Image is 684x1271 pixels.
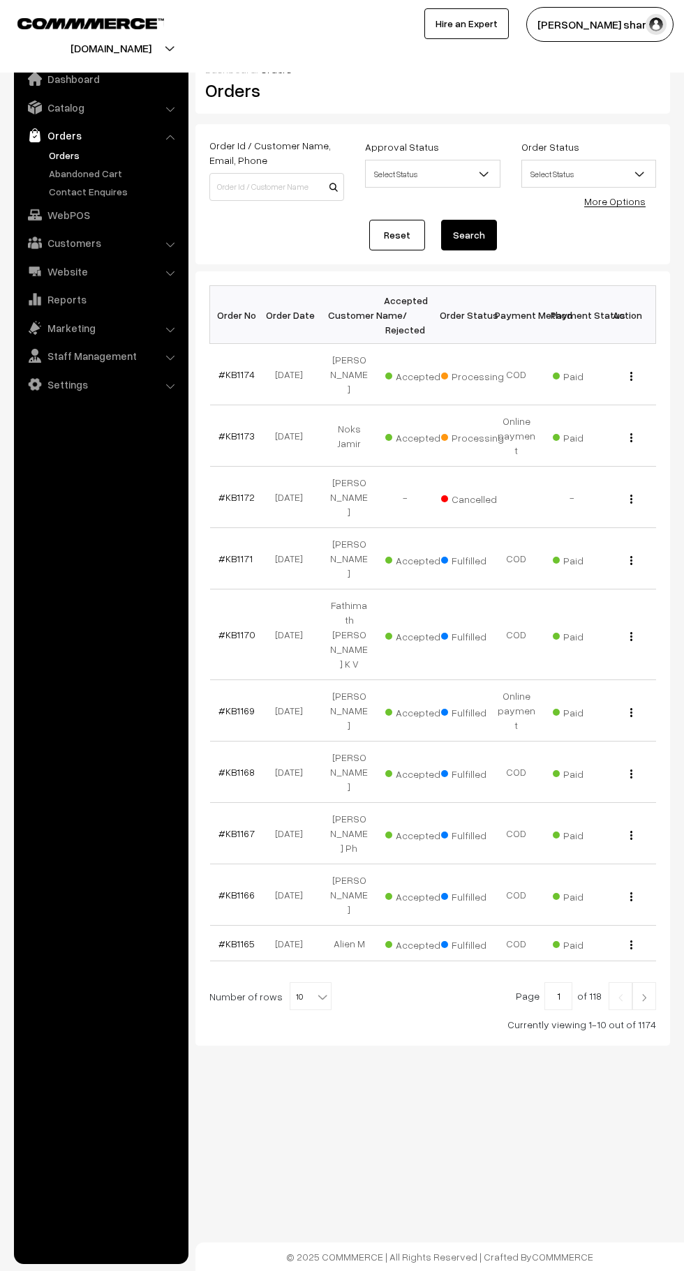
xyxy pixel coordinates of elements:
[600,286,656,344] th: Action
[385,763,455,781] span: Accepted
[17,14,140,31] a: COMMMERCE
[218,552,253,564] a: #KB1171
[209,138,344,167] label: Order Id / Customer Name, Email, Phone
[17,123,184,148] a: Orders
[630,892,632,901] img: Menu
[205,80,343,101] h2: Orders
[441,886,511,904] span: Fulfilled
[321,467,377,528] td: [PERSON_NAME]
[553,886,623,904] span: Paid
[218,430,255,442] a: #KB1173
[489,742,544,803] td: COD
[45,184,184,199] a: Contact Enquires
[630,433,632,442] img: Menu
[17,230,184,255] a: Customers
[521,160,656,188] span: Select Status
[441,220,497,250] button: Search
[195,1242,684,1271] footer: © 2025 COMMMERCE | All Rights Reserved | Crafted By
[630,831,632,840] img: Menu
[544,286,600,344] th: Payment Status
[385,886,455,904] span: Accepted
[489,589,544,680] td: COD
[385,934,455,952] span: Accepted
[646,14,667,35] img: user
[17,315,184,340] a: Marketing
[17,202,184,227] a: WebPOS
[218,938,255,949] a: #KB1165
[218,368,255,380] a: #KB1174
[218,827,255,839] a: #KB1167
[385,702,455,720] span: Accepted
[265,803,321,864] td: [DATE]
[209,173,344,201] input: Order Id / Customer Name / Customer Email / Customer Phone
[532,1251,593,1263] a: COMMMERCE
[544,467,600,528] td: -
[265,680,321,742] td: [DATE]
[17,66,184,91] a: Dashboard
[321,344,377,405] td: [PERSON_NAME]
[265,926,321,961] td: [DATE]
[377,467,433,528] td: -
[441,825,511,843] span: Fulfilled
[553,626,623,644] span: Paid
[17,259,184,284] a: Website
[441,702,511,720] span: Fulfilled
[210,286,266,344] th: Order No
[489,926,544,961] td: COD
[489,680,544,742] td: Online payment
[584,195,646,207] a: More Options
[17,95,184,120] a: Catalog
[265,286,321,344] th: Order Date
[441,934,511,952] span: Fulfilled
[218,705,255,716] a: #KB1169
[321,926,377,961] td: Alien M
[377,286,433,344] th: Accepted / Rejected
[17,372,184,397] a: Settings
[22,31,200,66] button: [DOMAIN_NAME]
[522,162,655,186] span: Select Status
[218,889,255,901] a: #KB1166
[290,982,332,1010] span: 10
[321,286,377,344] th: Customer Name
[441,550,511,568] span: Fulfilled
[218,629,255,640] a: #KB1170
[265,344,321,405] td: [DATE]
[630,372,632,381] img: Menu
[489,803,544,864] td: COD
[553,366,623,384] span: Paid
[424,8,509,39] a: Hire an Expert
[614,993,627,1002] img: Left
[321,803,377,864] td: [PERSON_NAME] Ph
[630,556,632,565] img: Menu
[17,18,164,29] img: COMMMERCE
[290,983,331,1011] span: 10
[630,940,632,949] img: Menu
[385,825,455,843] span: Accepted
[521,140,579,154] label: Order Status
[321,405,377,467] td: Noks Jamir
[516,990,540,1002] span: Page
[265,864,321,926] td: [DATE]
[369,220,425,250] a: Reset
[265,528,321,589] td: [DATE]
[630,769,632,779] img: Menu
[489,864,544,926] td: COD
[577,990,602,1002] span: of 118
[365,140,439,154] label: Approval Status
[265,467,321,528] td: [DATE]
[553,763,623,781] span: Paid
[365,160,500,188] span: Select Status
[265,405,321,467] td: [DATE]
[553,550,623,568] span: Paid
[385,427,455,445] span: Accepted
[553,825,623,843] span: Paid
[209,989,283,1004] span: Number of rows
[441,626,511,644] span: Fulfilled
[321,528,377,589] td: [PERSON_NAME]
[17,287,184,312] a: Reports
[17,343,184,368] a: Staff Management
[630,495,632,504] img: Menu
[209,1017,656,1032] div: Currently viewing 1-10 out of 1174
[45,166,184,181] a: Abandoned Cart
[489,405,544,467] td: Online payment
